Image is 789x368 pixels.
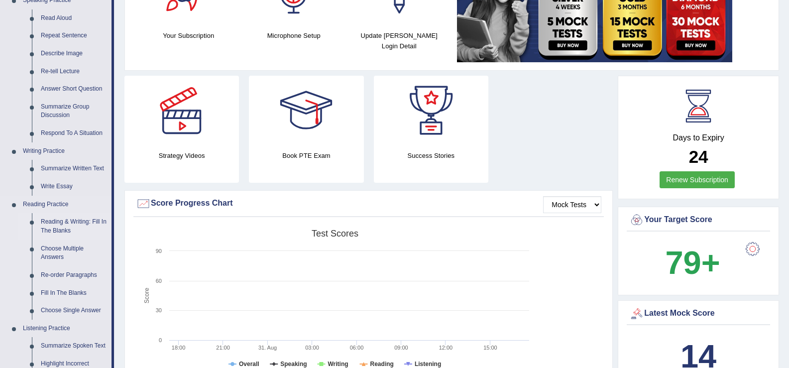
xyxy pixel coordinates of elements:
tspan: Reading [370,361,394,368]
a: Respond To A Situation [36,124,112,142]
h4: Success Stories [374,150,488,161]
a: Choose Multiple Answers [36,240,112,266]
h4: Book PTE Exam [249,150,363,161]
text: 0 [159,337,162,343]
a: Writing Practice [18,142,112,160]
a: Write Essay [36,178,112,196]
text: 21:00 [216,345,230,351]
a: Summarize Written Text [36,160,112,178]
div: Your Target Score [629,213,768,228]
tspan: Writing [328,361,348,368]
text: 03:00 [305,345,319,351]
text: 90 [156,248,162,254]
tspan: 31. Aug [258,345,277,351]
b: 24 [689,147,708,166]
text: 06:00 [350,345,364,351]
b: 79+ [665,245,720,281]
a: Renew Subscription [660,171,735,188]
text: 60 [156,278,162,284]
a: Re-tell Lecture [36,63,112,81]
text: 12:00 [439,345,453,351]
text: 30 [156,307,162,313]
div: Score Progress Chart [136,196,601,211]
a: Read Aloud [36,9,112,27]
tspan: Speaking [280,361,307,368]
a: Re-order Paragraphs [36,266,112,284]
h4: Update [PERSON_NAME] Login Detail [351,30,447,51]
a: Answer Short Question [36,80,112,98]
text: 09:00 [394,345,408,351]
tspan: Listening [415,361,441,368]
tspan: Score [143,288,150,304]
h4: Your Subscription [141,30,236,41]
tspan: Overall [239,361,259,368]
h4: Strategy Videos [124,150,239,161]
a: Fill In The Blanks [36,284,112,302]
a: Reading Practice [18,196,112,214]
a: Repeat Sentence [36,27,112,45]
a: Reading & Writing: Fill In The Blanks [36,213,112,240]
a: Describe Image [36,45,112,63]
a: Summarize Group Discussion [36,98,112,124]
h4: Microphone Setup [246,30,342,41]
text: 15:00 [483,345,497,351]
a: Listening Practice [18,320,112,338]
text: 18:00 [172,345,186,351]
tspan: Test scores [312,229,358,239]
a: Choose Single Answer [36,302,112,320]
a: Summarize Spoken Text [36,337,112,355]
h4: Days to Expiry [629,133,768,142]
div: Latest Mock Score [629,306,768,321]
